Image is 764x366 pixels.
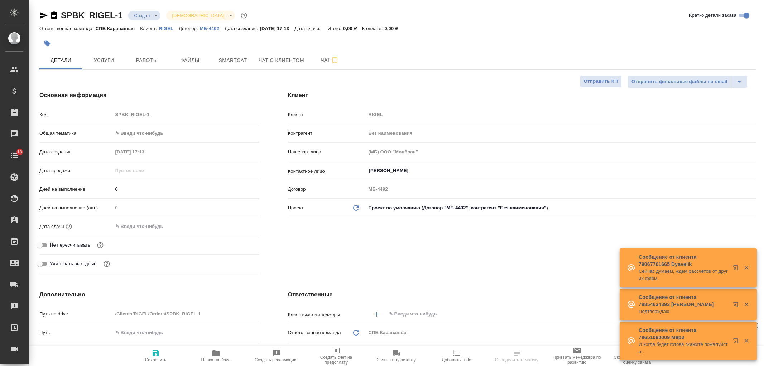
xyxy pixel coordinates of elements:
span: Чат [313,56,347,65]
span: Работы [130,56,164,65]
p: МБ-4492 [200,26,225,31]
span: Скопировать ссылку на оценку заказа [611,355,663,365]
div: ✎ Введи что-нибудь [115,130,251,137]
span: Кратко детали заказа [689,12,736,19]
p: Ответственная команда [288,329,341,336]
p: [DATE] 17:13 [260,26,295,31]
button: Выбери, если сб и вс нужно считать рабочими днями для выполнения заказа. [102,259,111,268]
p: Сообщение от клиента 79854634393 [PERSON_NAME] [639,294,728,308]
p: Контактное лицо [288,168,366,175]
button: Закрыть [739,301,754,308]
p: Наше юр. лицо [288,148,366,156]
p: К оплате: [362,26,385,31]
span: Не пересчитывать [50,242,90,249]
input: Пустое поле [113,147,176,157]
p: Путь на drive [39,310,113,318]
input: Пустое поле [113,109,259,120]
span: Услуги [87,56,121,65]
p: Общая тематика [39,130,113,137]
p: Дата создания [39,148,113,156]
button: Заявка на доставку [366,346,427,366]
p: Дата создания: [225,26,260,31]
button: Добавить тэг [39,35,55,51]
span: Отправить КП [584,77,618,86]
button: Создать рекламацию [246,346,306,366]
p: Подтверждаю [639,308,728,315]
button: Сохранить [126,346,186,366]
button: Добавить менеджера [368,305,385,323]
span: Создать рекламацию [255,357,297,362]
p: 0,00 ₽ [384,26,403,31]
div: ✎ Введи что-нибудь [113,127,259,139]
span: Заявка на доставку [377,357,415,362]
p: Контрагент [288,130,366,137]
button: Скопировать ссылку [50,11,58,20]
p: Клиентские менеджеры [288,311,366,318]
input: Пустое поле [366,184,756,194]
p: Дата сдачи [39,223,64,230]
span: Детали [44,56,78,65]
span: Добавить Todo [442,357,471,362]
button: Определить тематику [487,346,547,366]
p: И когда будет готова скажите пожалуйста . [639,341,728,355]
input: Пустое поле [366,128,756,138]
button: Скопировать ссылку для ЯМессенджера [39,11,48,20]
button: Если добавить услуги и заполнить их объемом, то дата рассчитается автоматически [64,222,73,231]
span: Создать счет на предоплату [311,355,362,365]
p: Дней на выполнение (авт.) [39,204,113,211]
button: Открыть в новой вкладке [729,334,746,351]
button: Добавить Todo [427,346,487,366]
p: Итого: [328,26,343,31]
p: 0,00 ₽ [343,26,362,31]
button: Закрыть [739,265,754,271]
button: Открыть в новой вкладке [729,297,746,314]
button: Open [752,170,754,171]
p: Дата продажи [39,167,113,174]
p: Сообщение от клиента 79067701665 Dyavelik [639,253,728,268]
p: Клиент: [140,26,159,31]
button: Отправить финальные файлы на email [628,75,731,88]
button: Открыть в новой вкладке [729,261,746,278]
a: 13 [2,147,27,165]
a: МБ-4492 [200,25,225,31]
div: Проект по умолчанию (Договор "МБ-4492", контрагент "Без наименования") [366,202,756,214]
p: RIGEL [159,26,179,31]
button: Создан [132,13,152,19]
input: Пустое поле [113,165,176,176]
p: Сейчас думаем, ждём рассчетов от других фирм [639,268,728,282]
input: Пустое поле [366,109,756,120]
h4: Клиент [288,91,756,100]
input: ✎ Введи что-нибудь [388,310,730,318]
p: Путь [39,329,113,336]
p: Ответственная команда: [39,26,96,31]
p: СПБ Караванная [96,26,140,31]
p: Код [39,111,113,118]
p: Дата сдачи: [294,26,322,31]
button: [DEMOGRAPHIC_DATA] [170,13,226,19]
input: Пустое поле [113,309,259,319]
button: Закрыть [739,338,754,344]
p: Дней на выполнение [39,186,113,193]
p: Проект [288,204,304,211]
button: Призвать менеджера по развитию [547,346,607,366]
div: Создан [128,11,160,20]
span: Учитывать выходные [50,260,97,267]
button: Скопировать ссылку на оценку заказа [607,346,667,366]
p: Договор: [179,26,200,31]
span: Определить тематику [495,357,538,362]
p: Сообщение от клиента 79651090009 Мери [639,327,728,341]
input: ✎ Введи что-нибудь [113,327,259,338]
span: Папка на Drive [201,357,231,362]
button: Отправить КП [580,75,622,88]
a: SPBK_RIGEL-1 [61,10,122,20]
input: Пустое поле [366,147,756,157]
h4: Основная информация [39,91,259,100]
input: ✎ Введи что-нибудь [113,221,176,232]
span: Чат с клиентом [259,56,304,65]
a: RIGEL [159,25,179,31]
button: Папка на Drive [186,346,246,366]
p: Договор [288,186,366,193]
span: Smartcat [216,56,250,65]
p: Клиент [288,111,366,118]
button: Включи, если не хочешь, чтобы указанная дата сдачи изменилась после переставления заказа в 'Подтв... [96,241,105,250]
